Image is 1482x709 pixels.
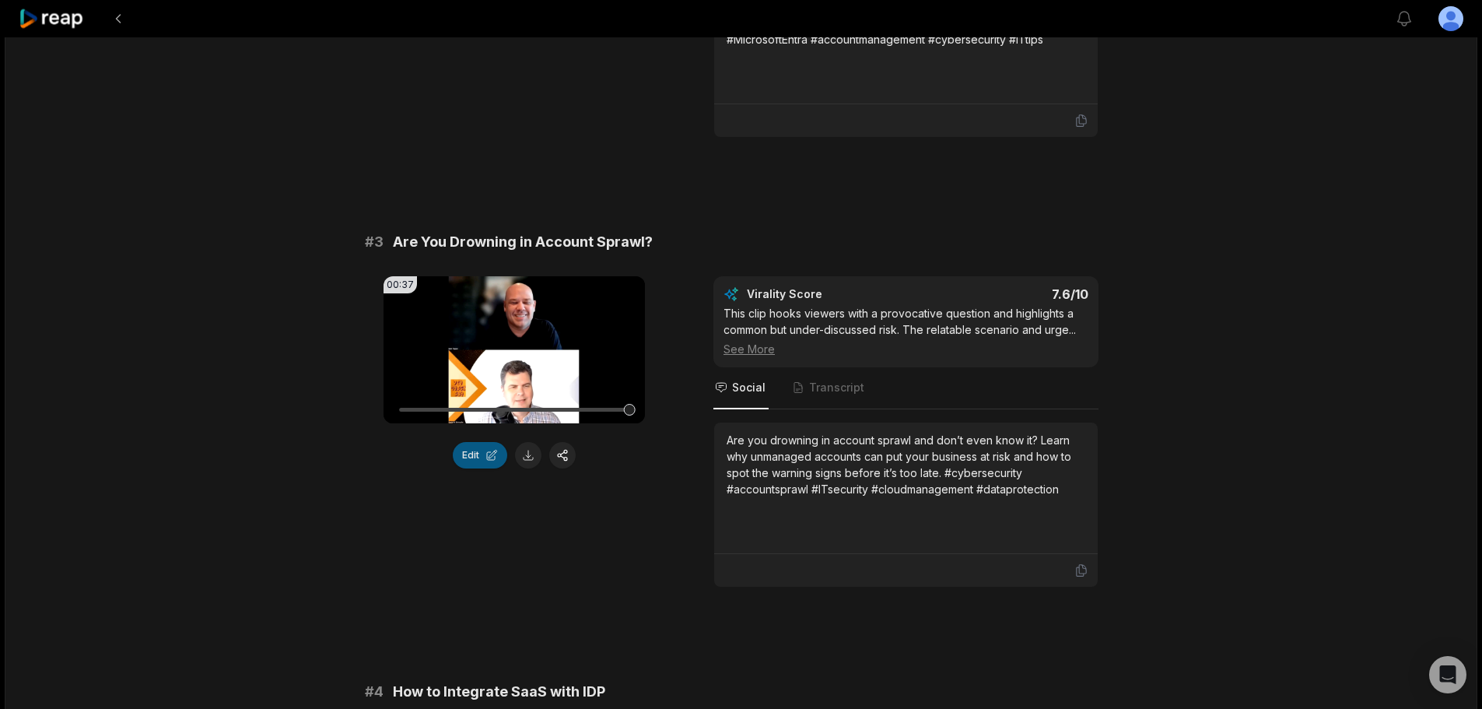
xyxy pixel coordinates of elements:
span: Transcript [809,380,864,395]
div: 7.6 /10 [922,286,1089,302]
video: Your browser does not support mp4 format. [384,276,645,423]
span: # 4 [365,681,384,703]
span: Are You Drowning in Account Sprawl? [393,231,653,253]
div: Virality Score [747,286,914,302]
span: Social [732,380,766,395]
div: Open Intercom Messenger [1429,656,1466,693]
span: How to Integrate SaaS with IDP [393,681,605,703]
button: Edit [453,442,507,469]
div: This clip hooks viewers with a provocative question and highlights a common but under-discussed r... [723,305,1088,357]
nav: Tabs [713,367,1098,409]
div: See More [723,341,1088,357]
div: Are you drowning in account sprawl and don’t even know it? Learn why unmanaged accounts can put y... [727,432,1085,497]
span: # 3 [365,231,384,253]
